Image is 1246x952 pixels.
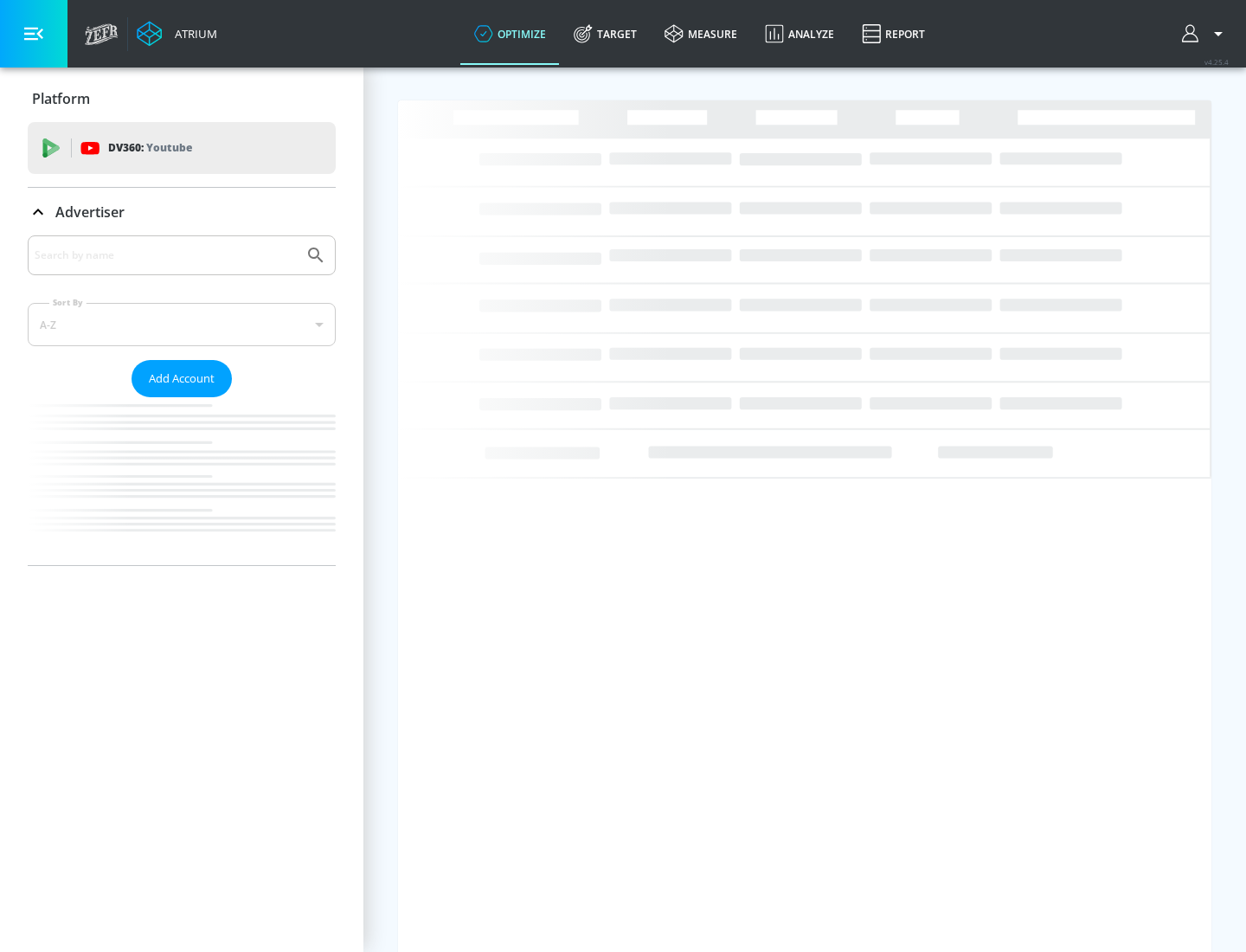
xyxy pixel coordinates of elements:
[28,397,336,565] nav: list of Advertiser
[137,21,217,47] a: Atrium
[560,3,651,65] a: Target
[108,138,192,158] p: DV360:
[149,369,215,389] span: Add Account
[751,3,848,65] a: Analyze
[168,26,217,42] div: Atrium
[49,297,87,308] label: Sort By
[146,138,192,157] p: Youtube
[28,303,336,346] div: A-Z
[32,89,90,108] p: Platform
[28,188,336,236] div: Advertiser
[132,360,232,397] button: Add Account
[651,3,751,65] a: measure
[35,244,297,267] input: Search by name
[460,3,560,65] a: optimize
[848,3,939,65] a: Report
[28,74,336,123] div: Platform
[28,122,336,174] div: DV360: Youtube
[55,203,125,222] p: Advertiser
[28,235,336,565] div: Advertiser
[1204,57,1229,67] span: v 4.25.4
